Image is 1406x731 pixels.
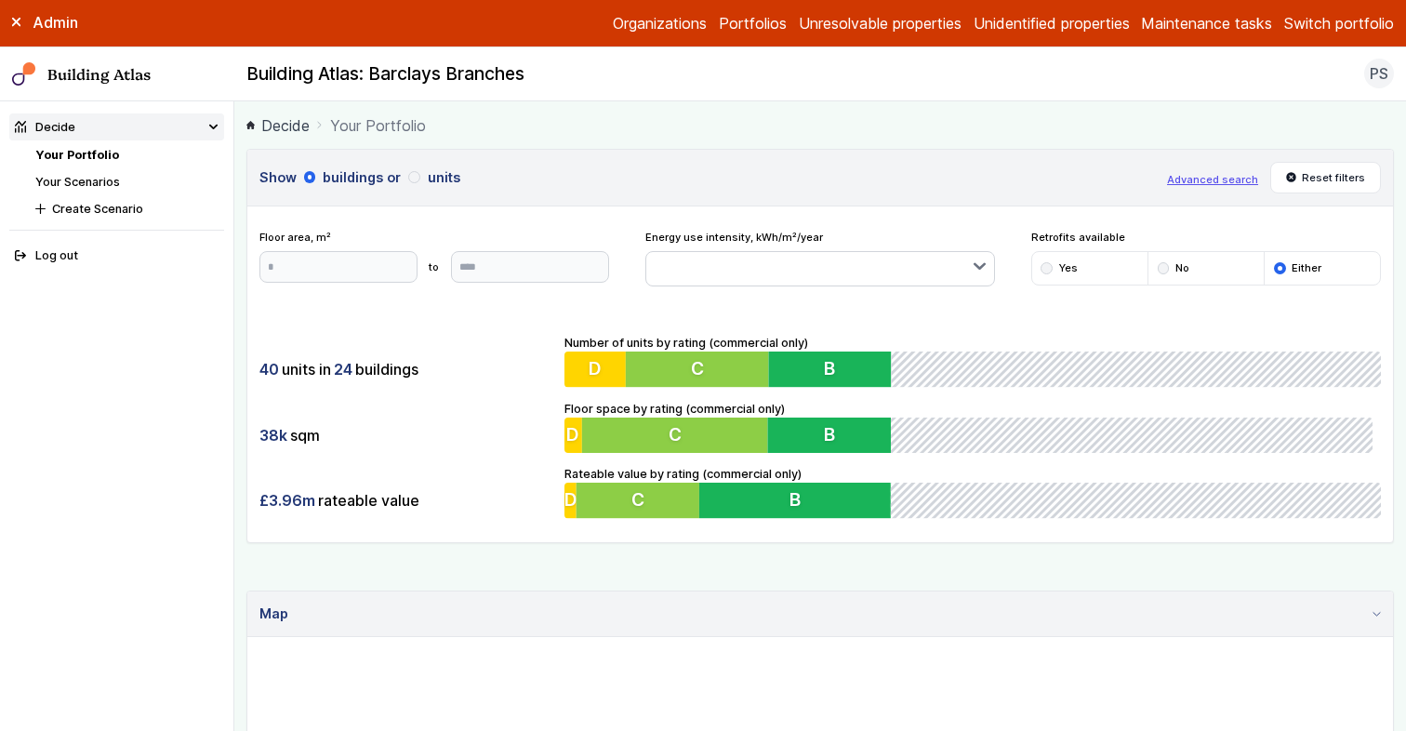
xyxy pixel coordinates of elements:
[1284,12,1394,34] button: Switch portfolio
[9,113,225,140] summary: Decide
[564,465,1381,519] div: Rateable value by rating (commercial only)
[564,334,1381,388] div: Number of units by rating (commercial only)
[582,418,770,453] button: C
[719,12,787,34] a: Portfolios
[259,483,553,518] div: rateable value
[974,12,1130,34] a: Unidentified properties
[699,483,891,518] button: B
[691,358,704,380] span: C
[564,400,1381,454] div: Floor space by rating (commercial only)
[259,490,315,511] span: £3.96m
[246,114,310,137] a: Decide
[645,230,996,286] div: Energy use intensity, kWh/m²/year
[259,418,553,453] div: sqm
[35,175,120,189] a: Your Scenarios
[12,62,36,86] img: main-0bbd2752.svg
[259,425,287,445] span: 38k
[1270,162,1382,193] button: Reset filters
[1370,62,1388,85] span: PS
[247,591,1393,637] summary: Map
[564,483,577,518] button: D
[259,167,1156,188] h3: Show
[35,148,119,162] a: Your Portfolio
[1167,172,1258,187] button: Advanced search
[246,62,524,86] h2: Building Atlas: Barclays Branches
[589,358,602,380] span: D
[1141,12,1272,34] a: Maintenance tasks
[670,423,683,445] span: C
[626,352,769,387] button: C
[564,352,626,387] button: D
[799,12,962,34] a: Unresolvable properties
[259,251,610,283] form: to
[334,359,352,379] span: 24
[15,118,75,136] div: Decide
[9,243,225,270] button: Log out
[631,489,644,512] span: C
[259,230,610,282] div: Floor area, m²
[564,418,582,453] button: D
[567,423,580,445] span: D
[827,423,838,445] span: B
[1031,230,1382,245] span: Retrofits available
[259,352,553,387] div: units in buildings
[613,12,707,34] a: Organizations
[577,483,699,518] button: C
[789,489,801,512] span: B
[769,352,892,387] button: B
[30,195,224,222] button: Create Scenario
[1364,59,1394,88] button: PS
[825,358,836,380] span: B
[564,489,577,512] span: D
[259,359,279,379] span: 40
[770,418,895,453] button: B
[330,114,426,137] span: Your Portfolio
